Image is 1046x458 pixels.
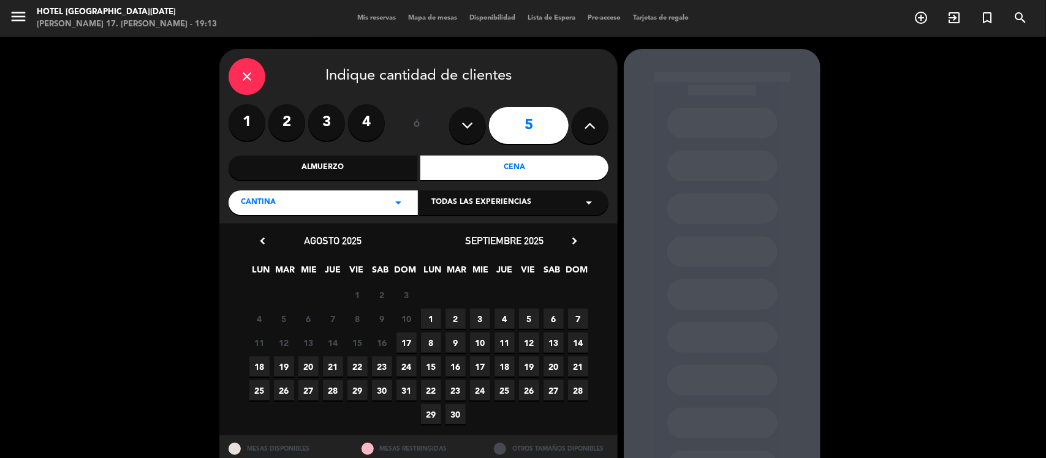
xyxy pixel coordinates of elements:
span: 27 [298,380,319,400]
span: 20 [544,356,564,377]
span: JUE [323,263,343,283]
span: 5 [519,309,539,329]
i: exit_to_app [947,10,961,25]
span: 26 [274,380,294,400]
span: 13 [544,332,564,353]
span: septiembre 2025 [465,235,544,247]
span: 25 [495,380,515,400]
span: LUN [423,263,443,283]
span: Lista de Espera [521,15,582,21]
i: search [1013,10,1028,25]
span: VIE [347,263,367,283]
i: arrow_drop_down [391,195,406,210]
i: menu [9,7,28,26]
span: Pre-acceso [582,15,627,21]
i: add_circle_outline [914,10,928,25]
span: 10 [470,332,490,353]
span: MIE [471,263,491,283]
span: MIE [299,263,319,283]
span: 13 [298,332,319,353]
span: 21 [568,356,588,377]
span: 2 [372,285,392,305]
span: 22 [347,356,368,377]
span: Disponibilidad [463,15,521,21]
div: Cena [420,156,609,180]
span: 11 [495,332,515,353]
span: 30 [445,404,466,424]
span: 14 [568,332,588,353]
span: 28 [323,380,343,400]
span: 9 [445,332,466,353]
span: 19 [519,356,539,377]
span: 24 [470,380,490,400]
span: 27 [544,380,564,400]
span: 7 [568,309,588,329]
span: agosto 2025 [304,235,362,247]
div: Almuerzo [229,156,417,180]
span: SAB [542,263,563,283]
div: Indique cantidad de clientes [229,58,608,95]
span: 26 [519,380,539,400]
span: 25 [249,380,270,400]
i: turned_in_not [980,10,995,25]
span: 21 [323,356,343,377]
span: 3 [396,285,417,305]
span: 7 [323,309,343,329]
label: 2 [268,104,305,141]
i: chevron_right [568,235,581,247]
span: 1 [421,309,441,329]
label: 1 [229,104,265,141]
span: VIE [518,263,539,283]
span: 3 [470,309,490,329]
span: MAR [275,263,295,283]
span: 18 [495,356,515,377]
span: 29 [421,404,441,424]
span: CANTINA [241,197,276,209]
span: Mapa de mesas [402,15,463,21]
span: 16 [372,332,392,353]
span: 12 [519,332,539,353]
span: 6 [544,309,564,329]
span: 2 [445,309,466,329]
span: LUN [251,263,271,283]
span: Todas las experiencias [431,197,531,209]
div: [PERSON_NAME] 17. [PERSON_NAME] - 19:13 [37,18,217,31]
span: SAB [371,263,391,283]
span: 29 [347,380,368,400]
span: 31 [396,380,417,400]
span: 4 [495,309,515,329]
label: 4 [348,104,385,141]
span: 8 [347,309,368,329]
span: 15 [421,356,441,377]
span: JUE [495,263,515,283]
span: 8 [421,332,441,353]
span: 22 [421,380,441,400]
span: 23 [445,380,466,400]
span: 24 [396,356,417,377]
span: DOM [566,263,586,283]
div: Hotel [GEOGRAPHIC_DATA][DATE] [37,6,217,18]
span: DOM [395,263,415,283]
span: 12 [274,332,294,353]
span: MAR [447,263,467,283]
span: 11 [249,332,270,353]
span: 30 [372,380,392,400]
i: chevron_left [256,235,269,247]
div: ó [397,104,437,147]
span: 19 [274,356,294,377]
label: 3 [308,104,345,141]
span: 6 [298,309,319,329]
span: 10 [396,309,417,329]
span: 15 [347,332,368,353]
span: 4 [249,309,270,329]
span: 18 [249,356,270,377]
i: close [240,69,254,84]
span: 28 [568,380,588,400]
span: 20 [298,356,319,377]
button: menu [9,7,28,30]
span: 1 [347,285,368,305]
span: Tarjetas de regalo [627,15,695,21]
span: 23 [372,356,392,377]
i: arrow_drop_down [582,195,596,210]
span: 16 [445,356,466,377]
